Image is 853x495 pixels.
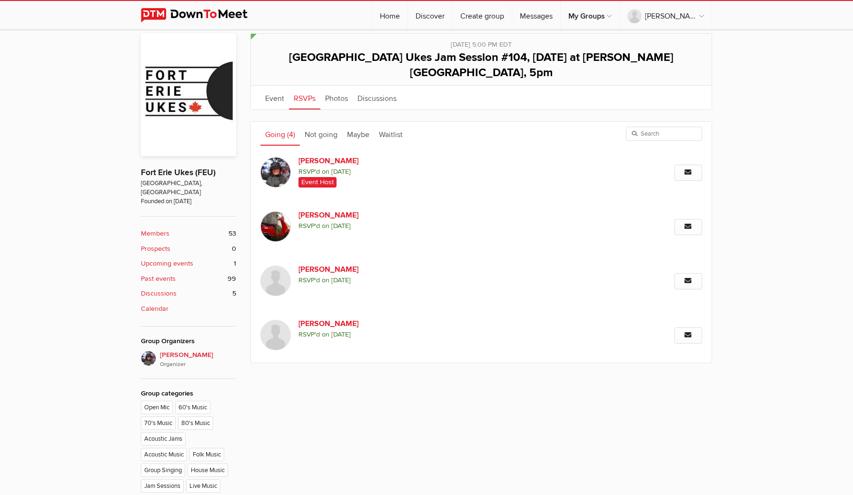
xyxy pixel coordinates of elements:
img: Pam McDonald [260,320,291,350]
i: Organizer [160,360,236,369]
a: Maybe [342,122,374,146]
img: Elaine [260,157,291,188]
img: Fort Erie Ukes (FEU) [141,33,236,156]
a: Discussions 5 [141,288,236,299]
a: Discover [408,1,452,30]
span: (4) [287,130,295,139]
a: [PERSON_NAME] [298,209,461,221]
a: Messages [512,1,560,30]
a: Discussions [353,86,401,109]
a: RSVPs [289,86,320,109]
i: [DATE] [331,330,351,338]
span: Founded on [DATE] [141,197,236,206]
b: Members [141,228,169,239]
a: Past events 99 [141,274,236,284]
a: Home [372,1,407,30]
b: Discussions [141,288,177,299]
a: Create group [453,1,512,30]
a: [PERSON_NAME]Organizer [141,351,236,369]
a: Fort Erie Ukes (FEU) [141,168,216,178]
span: 53 [228,228,236,239]
b: Calendar [141,304,169,314]
i: [DATE] [331,222,351,230]
img: Brenda M [260,211,291,242]
b: Prospects [141,244,170,254]
img: GillianS [260,266,291,296]
b: Upcoming events [141,258,193,269]
span: RSVP'd on [298,167,570,177]
a: Waitlist [374,122,407,146]
div: Group Organizers [141,336,236,346]
a: [PERSON_NAME] [298,155,461,167]
a: Event [260,86,289,109]
i: [DATE] [331,276,351,284]
a: Members 53 [141,228,236,239]
a: Prospects 0 [141,244,236,254]
a: Photos [320,86,353,109]
div: [DATE] 5:00 PM EDT [260,34,702,50]
span: 0 [232,244,236,254]
a: [PERSON_NAME] [620,1,712,30]
a: [PERSON_NAME] [298,318,461,329]
div: Group categories [141,388,236,399]
span: RSVP'd on [298,275,570,286]
span: 5 [232,288,236,299]
i: [DATE] [331,168,351,176]
input: Search [626,127,702,141]
a: Upcoming events 1 [141,258,236,269]
span: RSVP'd on [298,221,570,231]
a: Going (4) [260,122,300,146]
img: DownToMeet [141,8,262,22]
span: [GEOGRAPHIC_DATA] Ukes Jam Session #104, [DATE] at [PERSON_NAME][GEOGRAPHIC_DATA], 5pm [289,50,674,79]
span: Event Host [298,177,337,188]
a: My Groups [561,1,619,30]
b: Past events [141,274,176,284]
span: RSVP'd on [298,329,570,340]
a: Calendar [141,304,236,314]
span: 1 [234,258,236,269]
img: Elaine [141,351,156,366]
span: [PERSON_NAME] [160,350,236,369]
a: [PERSON_NAME] [298,264,461,275]
a: Not going [300,122,342,146]
span: 99 [228,274,236,284]
span: [GEOGRAPHIC_DATA], [GEOGRAPHIC_DATA] [141,179,236,198]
